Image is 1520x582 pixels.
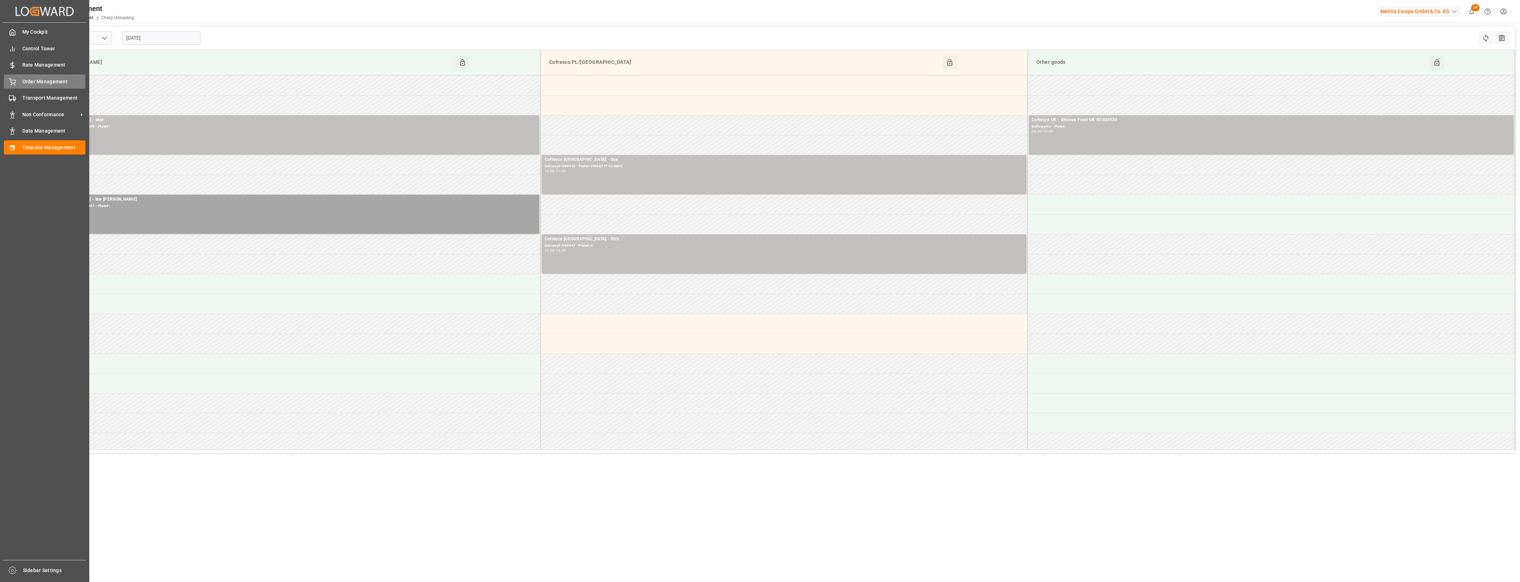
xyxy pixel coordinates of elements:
[22,78,86,85] span: Order Management
[4,41,85,55] a: Control Tower
[554,169,556,173] div: -
[122,31,201,45] input: DD-MM-YYYY
[22,45,86,52] span: Control Tower
[545,243,1024,249] div: Delivery#:489447 - Plate#:X
[545,249,555,252] div: 12:00
[4,74,85,88] a: Order Management
[4,124,85,138] a: Data Management
[22,61,86,69] span: Rate Management
[1034,56,1430,69] div: Other goods
[1032,117,1511,124] div: Cofresco UK - Rhenus Food UK SO304924
[1378,5,1464,18] button: Melitta Europa GmbH & Co. KG
[1043,130,1053,133] div: 10:00
[57,117,536,124] div: [PERSON_NAME] - skat
[4,25,85,39] a: My Cockpit
[546,56,942,69] div: Cofresco PL/[GEOGRAPHIC_DATA]
[57,196,536,203] div: [PERSON_NAME] - lkw [PERSON_NAME]
[22,111,78,118] span: Non Conformance
[22,144,86,151] span: Timeslot Management
[57,203,536,209] div: Delivery#:400052867 - Plate#:
[1032,130,1042,133] div: 09:00
[545,156,1024,163] div: Cofresco [GEOGRAPHIC_DATA] - dss
[4,58,85,72] a: Rate Management
[556,249,566,252] div: 13:00
[554,249,556,252] div: -
[1471,4,1480,11] span: 24
[1464,4,1480,19] button: show 24 new notifications
[22,94,86,102] span: Transport Management
[545,169,555,173] div: 10:00
[59,56,455,69] div: [PERSON_NAME]
[1480,4,1496,19] button: Help Center
[4,140,85,154] a: Timeslot Management
[22,28,86,36] span: My Cockpit
[1032,124,1511,130] div: Delivery#:x - Plate#:
[99,33,109,44] button: open menu
[545,236,1024,243] div: Cofresco [GEOGRAPHIC_DATA] - DSS
[23,567,86,574] span: Sidebar Settings
[545,163,1024,169] div: Delivery#:489443 - Plate#:CW8871F CLI86F5
[556,169,566,173] div: 11:00
[4,91,85,105] a: Transport Management
[1042,130,1043,133] div: -
[57,124,536,130] div: Delivery#:400052868 - Plate#:
[1378,6,1461,17] div: Melitta Europa GmbH & Co. KG
[22,127,86,135] span: Data Management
